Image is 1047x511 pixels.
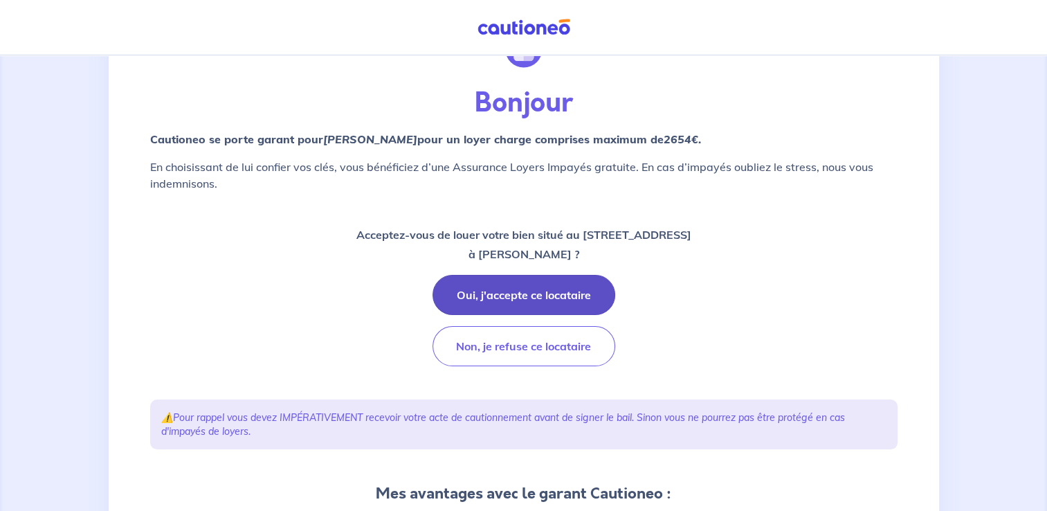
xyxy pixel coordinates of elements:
[150,132,701,146] strong: Cautioneo se porte garant pour pour un loyer charge comprises maximum de .
[472,19,576,36] img: Cautioneo
[161,411,845,438] em: Pour rappel vous devez IMPÉRATIVEMENT recevoir votre acte de cautionnement avant de signer le bai...
[433,275,615,315] button: Oui, j'accepte ce locataire
[433,326,615,366] button: Non, je refuse ce locataire
[323,132,417,146] em: [PERSON_NAME]
[150,483,898,505] p: Mes avantages avec le garant Cautioneo :
[664,132,698,146] em: 2654€
[356,225,691,264] p: Acceptez-vous de louer votre bien situé au [STREET_ADDRESS] à [PERSON_NAME] ?
[150,159,898,192] p: En choisissant de lui confier vos clés, vous bénéficiez d’une Assurance Loyers Impayés gratuite. ...
[150,87,898,120] p: Bonjour
[161,411,886,438] p: ⚠️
